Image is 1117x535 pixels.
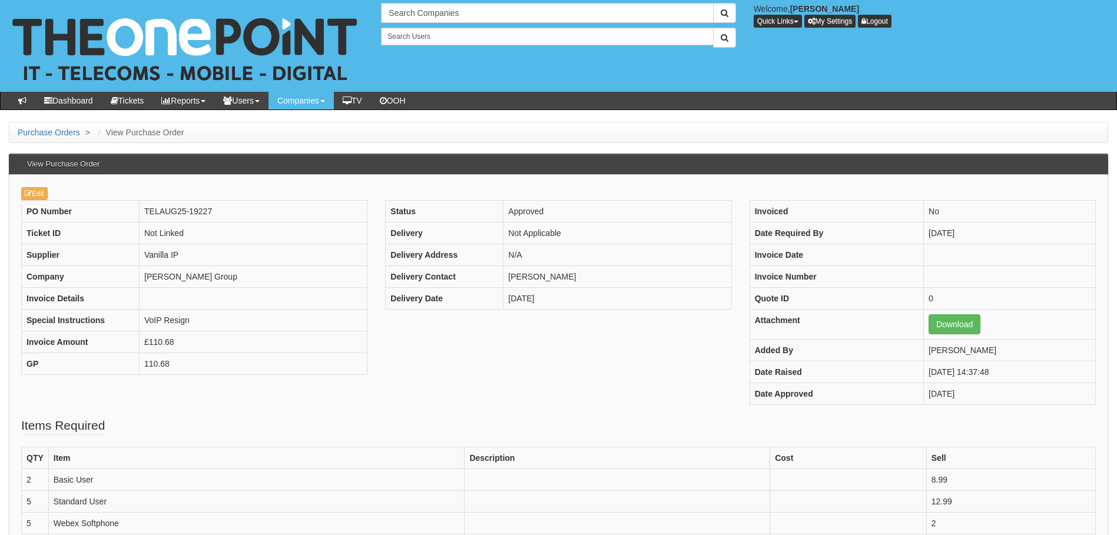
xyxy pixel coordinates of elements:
td: 2 [926,512,1095,534]
th: Invoice Date [750,244,923,265]
td: 2 [22,468,49,490]
a: Dashboard [35,92,102,109]
li: View Purchase Order [95,127,184,138]
th: Status [386,200,503,222]
h3: View Purchase Order [21,154,105,174]
a: Companies [269,92,334,109]
td: [DATE] 14:37:48 [924,361,1096,383]
input: Search Users [381,28,713,45]
th: Invoiced [750,200,923,222]
span: > [82,128,93,137]
th: Cost [770,447,927,468]
th: Delivery [386,222,503,244]
th: Delivery Contact [386,265,503,287]
td: VoIP Resign [140,309,367,331]
input: Search Companies [381,3,713,23]
a: Purchase Orders [18,128,80,137]
td: [DATE] [924,383,1096,404]
a: Logout [858,15,891,28]
td: [PERSON_NAME] [503,265,731,287]
td: 110.68 [140,353,367,374]
b: [PERSON_NAME] [790,4,859,14]
th: Ticket ID [22,222,140,244]
td: [PERSON_NAME] Group [140,265,367,287]
td: N/A [503,244,731,265]
th: Date Raised [750,361,923,383]
button: Quick Links [754,15,802,28]
a: My Settings [804,15,856,28]
td: £110.68 [140,331,367,353]
th: Attachment [750,309,923,339]
td: Approved [503,200,731,222]
a: Users [214,92,269,109]
td: No [924,200,1096,222]
th: Invoice Details [22,287,140,309]
a: OOH [371,92,415,109]
th: Item [48,447,465,468]
td: [DATE] [924,222,1096,244]
th: Supplier [22,244,140,265]
th: Invoice Number [750,265,923,287]
a: Tickets [102,92,153,109]
td: Not Applicable [503,222,731,244]
a: Reports [153,92,214,109]
th: Delivery Date [386,287,503,309]
td: 0 [924,287,1096,309]
th: Sell [926,447,1095,468]
td: 5 [22,512,49,534]
th: PO Number [22,200,140,222]
td: 12.99 [926,490,1095,512]
div: Welcome, [745,3,1117,28]
a: Download [929,314,980,334]
a: TV [334,92,371,109]
td: Vanilla IP [140,244,367,265]
th: QTY [22,447,49,468]
th: Date Required By [750,222,923,244]
td: [DATE] [503,287,731,309]
th: Delivery Address [386,244,503,265]
th: Quote ID [750,287,923,309]
th: Added By [750,339,923,361]
th: Description [465,447,770,468]
td: Basic User [48,468,465,490]
td: Standard User [48,490,465,512]
a: Edit [21,187,48,200]
td: Not Linked [140,222,367,244]
td: 8.99 [926,468,1095,490]
th: Date Approved [750,383,923,404]
td: TELAUG25-19227 [140,200,367,222]
th: Company [22,265,140,287]
th: Invoice Amount [22,331,140,353]
td: 5 [22,490,49,512]
legend: Items Required [21,417,105,435]
th: GP [22,353,140,374]
td: [PERSON_NAME] [924,339,1096,361]
th: Special Instructions [22,309,140,331]
td: Webex Softphone [48,512,465,534]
